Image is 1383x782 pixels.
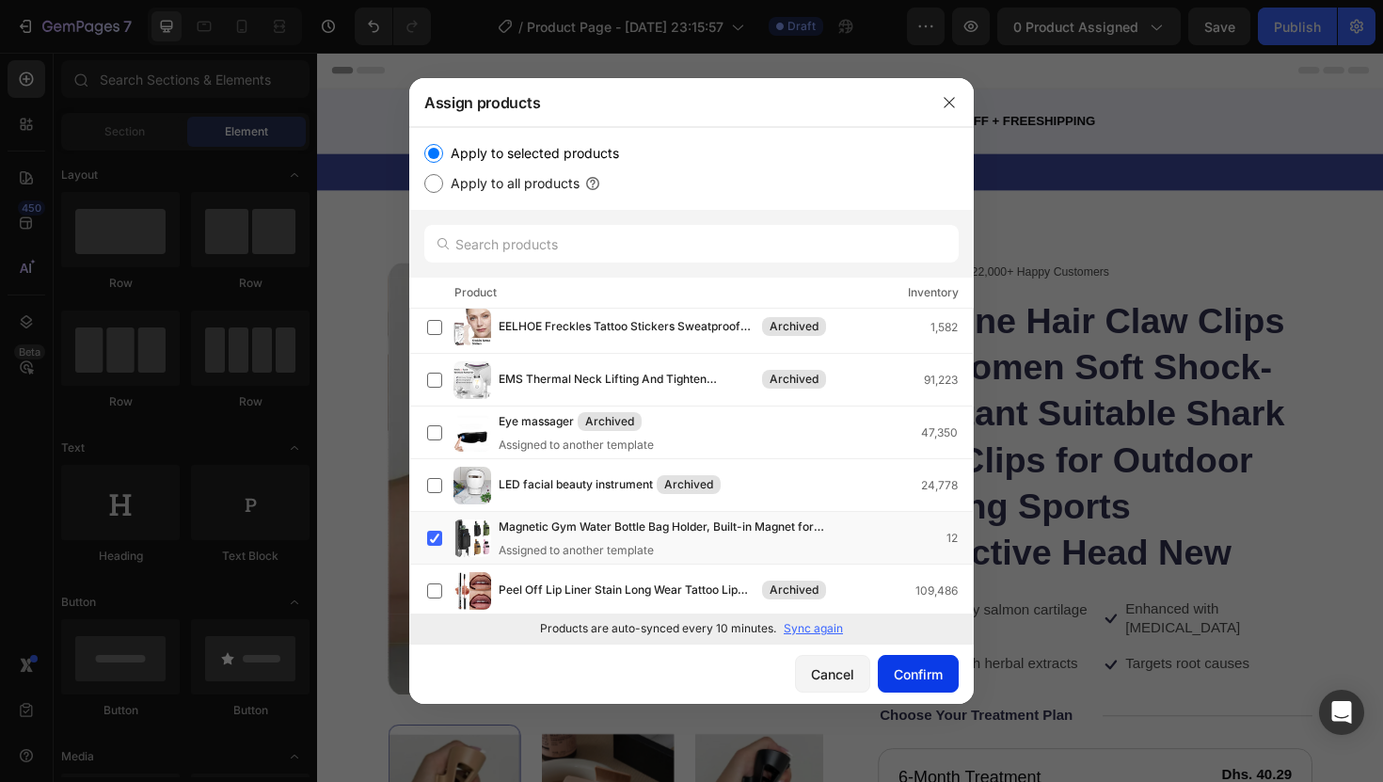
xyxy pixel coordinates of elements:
[930,318,973,337] div: 1,582
[762,581,826,599] div: Archived
[930,754,1034,777] div: Dhs. 40.29
[409,78,925,127] div: Assign products
[915,582,973,600] div: 109,486
[443,172,580,195] label: Apply to all products
[453,519,491,557] img: product-img
[453,414,491,452] img: product-img
[499,518,826,538] span: Magnetic Gym Water Bottle Bag Holder, Built-in Magnet for Easy Attachment to Metal Surface, Magne...
[499,437,672,454] div: Assigned to another template
[784,620,843,637] p: Sync again
[2,117,1127,136] p: 🎁 LIMITED TIME - HAIR DAY SALE 🎁
[795,655,870,693] button: Cancel
[762,370,826,389] div: Archived
[921,423,973,442] div: 47,350
[622,581,815,600] p: Powered by salmon cartilage
[499,412,574,433] span: Eye massager
[908,283,959,302] div: Inventory
[540,620,776,637] p: Products are auto-synced every 10 minutes.
[499,317,758,338] span: EELHOE Freckles Tattoo Stickers Sweatproof Lasting Makeup Party In [GEOGRAPHIC_DATA] And The [GEO...
[878,655,959,693] button: Confirm
[528,59,543,76] div: 14
[409,127,974,644] div: />
[946,529,973,548] div: 12
[453,572,491,610] img: product-img
[762,317,826,336] div: Archived
[528,76,543,86] p: SEC
[615,755,767,782] p: 6-Month Treatment
[686,223,838,242] p: 122,000+ Happy Customers
[856,638,988,658] p: Targets root causes
[453,309,491,346] img: product-img
[424,225,959,263] input: Search products
[921,476,973,495] div: 24,778
[1319,690,1364,735] div: Open Intercom Messenger
[856,580,1053,619] p: Enhanced with [MEDICAL_DATA]
[924,371,973,390] div: 91,223
[578,412,642,431] div: Archived
[479,76,494,86] p: MIN
[894,664,943,684] div: Confirm
[499,542,856,559] div: Assigned to another template
[453,361,491,399] img: product-img
[429,76,445,86] p: HRS
[622,638,805,658] p: Infused with herbal extracts
[429,59,445,76] div: 11
[594,258,1054,555] h1: Silicone Hair Claw Clips for Women Soft Shock-resistant Suitable Shark Hair Clips for Outdoor Cyc...
[811,664,854,684] div: Cancel
[596,693,800,712] p: Choose Your Treatment Plan
[499,475,653,496] span: LED facial beauty instrument
[453,467,491,504] img: product-img
[443,142,619,165] label: Apply to selected products
[499,581,758,601] span: Peel Off Lip Liner Stain Long Wear Tattoo Lip Liner Mat
[657,475,721,494] div: Archived
[454,283,497,302] div: Product
[499,370,758,391] span: EMS Thermal Neck Lifting And Tighten Massager Electric Microcurrent Wrinkle Remover
[479,59,494,76] div: 12
[573,63,1127,83] p: Limited time:30% OFF + FREESHIPPING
